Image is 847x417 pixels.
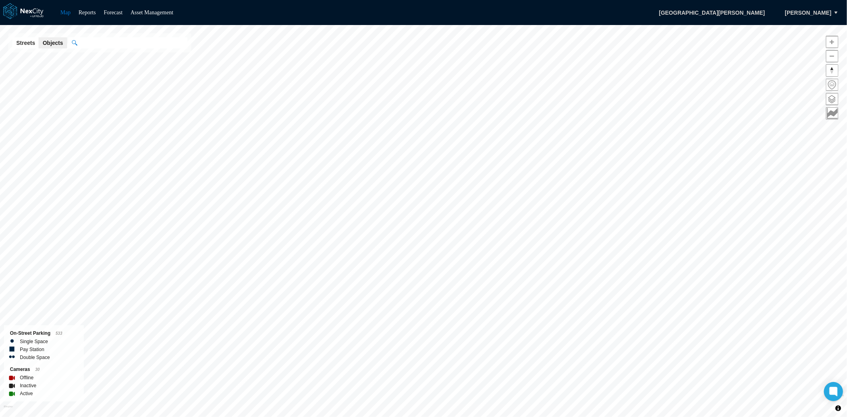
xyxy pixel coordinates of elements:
span: [PERSON_NAME] [785,9,832,17]
label: Inactive [20,382,36,390]
span: Reset bearing to north [826,65,838,76]
span: Objects [42,39,63,47]
label: Active [20,390,33,398]
button: Zoom in [826,36,838,48]
div: On-Street Parking [10,329,78,338]
span: 533 [56,331,62,336]
a: Asset Management [131,10,174,15]
label: Offline [20,374,33,382]
label: Pay Station [20,346,44,353]
span: [GEOGRAPHIC_DATA][PERSON_NAME] [650,6,773,19]
button: Toggle attribution [833,403,843,413]
a: Reports [79,10,96,15]
button: Zoom out [826,50,838,62]
a: Forecast [104,10,122,15]
button: Home [826,79,838,91]
label: Double Space [20,353,50,361]
a: Map [60,10,71,15]
button: Objects [39,37,67,48]
span: Toggle attribution [836,404,841,413]
span: Streets [16,39,35,47]
button: Streets [12,37,39,48]
label: Single Space [20,338,48,346]
button: [PERSON_NAME] [777,6,840,19]
a: Mapbox homepage [4,405,13,415]
button: Reset bearing to north [826,64,838,77]
button: Layers management [826,93,838,105]
button: Key metrics [826,107,838,120]
div: Cameras [10,365,78,374]
span: 30 [35,367,40,372]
